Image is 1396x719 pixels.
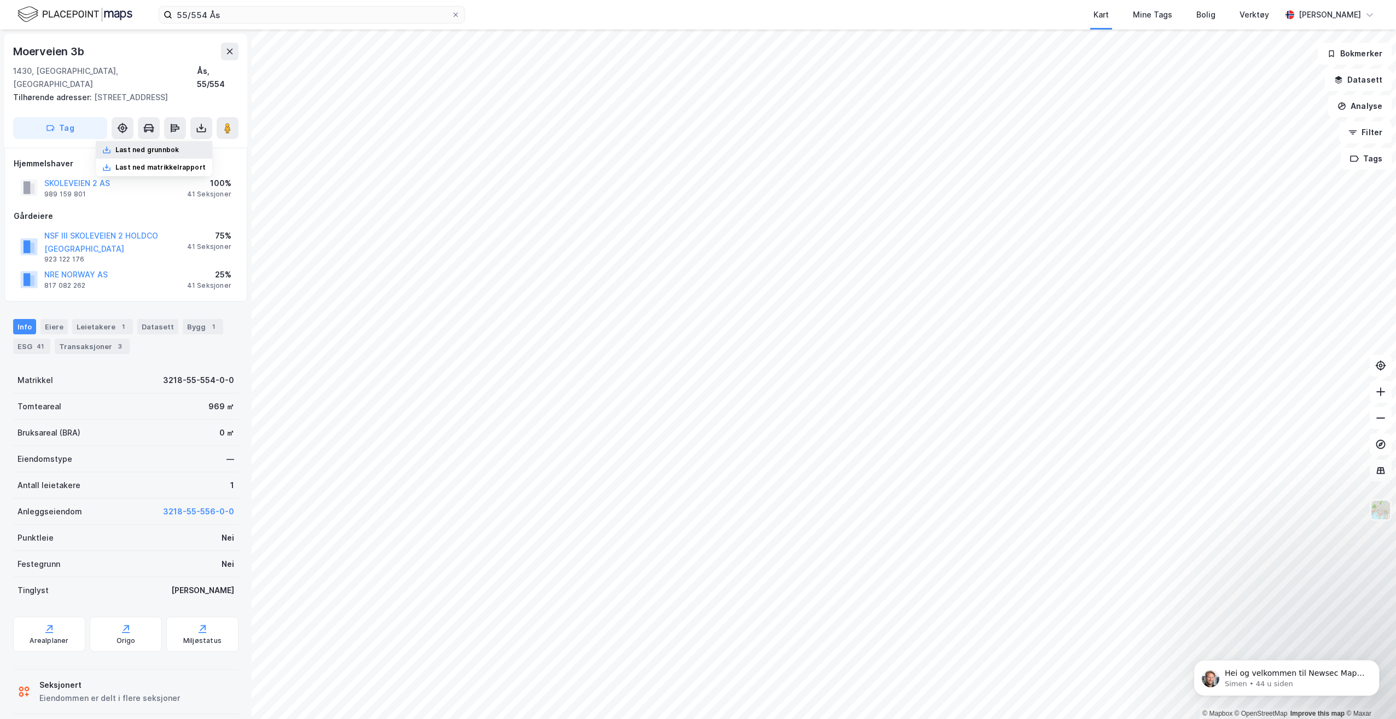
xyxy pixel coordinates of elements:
[115,163,206,172] div: Last ned matrikkelrapport
[187,281,231,290] div: 41 Seksjoner
[1196,8,1215,21] div: Bolig
[208,400,234,413] div: 969 ㎡
[72,319,133,334] div: Leietakere
[171,584,234,597] div: [PERSON_NAME]
[117,636,136,645] div: Origo
[118,321,129,332] div: 1
[163,505,234,518] button: 3218-55-556-0-0
[39,692,180,705] div: Eiendommen er delt i flere seksjoner
[44,255,84,264] div: 923 122 176
[1290,710,1345,717] a: Improve this map
[208,321,219,332] div: 1
[1341,148,1392,170] button: Tags
[18,558,60,571] div: Festegrunn
[44,190,86,199] div: 989 159 801
[18,505,82,518] div: Anleggseiendom
[187,190,231,199] div: 41 Seksjoner
[1177,637,1396,714] iframe: Intercom notifications melding
[222,558,234,571] div: Nei
[1093,8,1109,21] div: Kart
[13,92,94,102] span: Tilhørende adresser:
[18,5,132,24] img: logo.f888ab2527a4732fd821a326f86c7f29.svg
[1235,710,1288,717] a: OpenStreetMap
[1202,710,1232,717] a: Mapbox
[222,531,234,544] div: Nei
[187,177,231,190] div: 100%
[197,65,239,91] div: Ås, 55/554
[13,319,36,334] div: Info
[34,341,46,352] div: 41
[18,479,80,492] div: Antall leietakere
[13,339,50,354] div: ESG
[183,319,223,334] div: Bygg
[115,146,179,154] div: Last ned grunnbok
[18,584,49,597] div: Tinglyst
[18,374,53,387] div: Matrikkel
[1299,8,1361,21] div: [PERSON_NAME]
[230,479,234,492] div: 1
[163,374,234,387] div: 3218-55-554-0-0
[14,157,238,170] div: Hjemmelshaver
[40,319,68,334] div: Eiere
[114,341,125,352] div: 3
[187,268,231,281] div: 25%
[14,210,238,223] div: Gårdeiere
[1370,500,1391,520] img: Z
[137,319,178,334] div: Datasett
[219,426,234,439] div: 0 ㎡
[13,43,86,60] div: Moerveien 3b
[30,636,68,645] div: Arealplaner
[226,453,234,466] div: —
[13,91,230,104] div: [STREET_ADDRESS]
[13,65,197,91] div: 1430, [GEOGRAPHIC_DATA], [GEOGRAPHIC_DATA]
[1133,8,1172,21] div: Mine Tags
[44,281,85,290] div: 817 082 262
[39,679,180,692] div: Seksjonert
[18,400,61,413] div: Tomteareal
[18,426,80,439] div: Bruksareal (BRA)
[1318,43,1392,65] button: Bokmerker
[187,229,231,242] div: 75%
[55,339,130,354] div: Transaksjoner
[13,117,107,139] button: Tag
[1325,69,1392,91] button: Datasett
[1328,95,1392,117] button: Analyse
[187,242,231,251] div: 41 Seksjoner
[1339,121,1392,143] button: Filter
[1240,8,1269,21] div: Verktøy
[183,636,222,645] div: Miljøstatus
[172,7,451,23] input: Søk på adresse, matrikkel, gårdeiere, leietakere eller personer
[18,531,54,544] div: Punktleie
[18,453,72,466] div: Eiendomstype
